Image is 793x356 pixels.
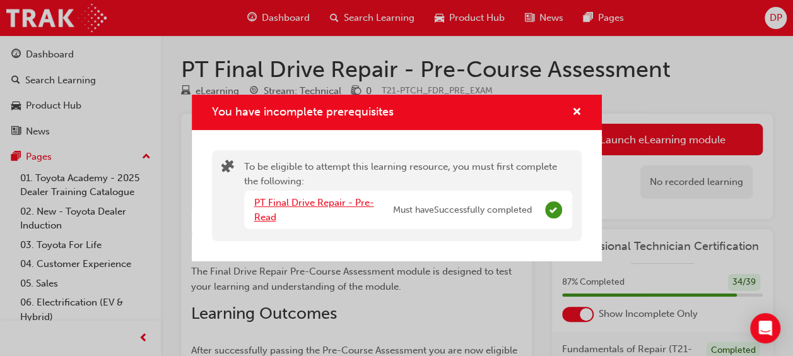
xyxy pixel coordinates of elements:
[545,201,562,218] span: Complete
[192,95,602,262] div: You have incomplete prerequisites
[221,161,234,175] span: puzzle-icon
[393,203,532,218] span: Must have Successfully completed
[244,160,572,232] div: To be eligible to attempt this learning resource, you must first complete the following:
[572,107,582,119] span: cross-icon
[212,105,394,119] span: You have incomplete prerequisites
[254,197,374,223] a: PT Final Drive Repair - Pre-Read
[750,313,780,343] div: Open Intercom Messenger
[572,105,582,121] button: cross-icon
